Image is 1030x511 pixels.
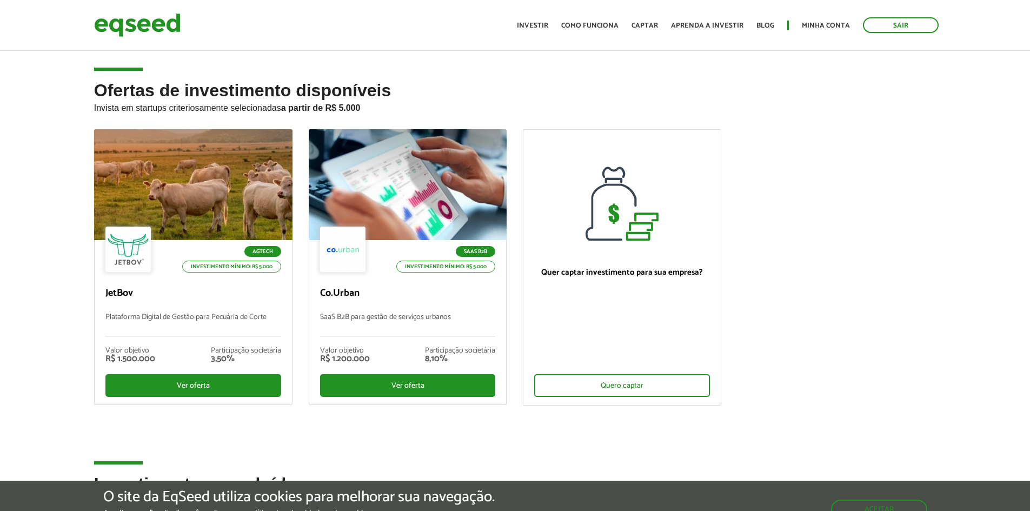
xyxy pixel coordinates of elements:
[534,374,710,397] div: Quero captar
[320,355,370,363] div: R$ 1.200.000
[320,288,496,300] p: Co.Urban
[94,11,181,39] img: EqSeed
[425,347,495,355] div: Participação societária
[425,355,495,363] div: 8,10%
[396,261,495,273] p: Investimento mínimo: R$ 5.000
[281,103,361,112] strong: a partir de R$ 5.000
[320,374,496,397] div: Ver oferta
[320,347,370,355] div: Valor objetivo
[802,22,850,29] a: Minha conta
[105,355,155,363] div: R$ 1.500.000
[320,313,496,336] p: SaaS B2B para gestão de serviços urbanos
[561,22,619,29] a: Como funciona
[456,246,495,257] p: SaaS B2B
[244,246,281,257] p: Agtech
[756,22,774,29] a: Blog
[211,347,281,355] div: Participação societária
[94,81,936,129] h2: Ofertas de investimento disponíveis
[105,347,155,355] div: Valor objetivo
[534,268,710,277] p: Quer captar investimento para sua empresa?
[105,374,281,397] div: Ver oferta
[211,355,281,363] div: 3,50%
[671,22,743,29] a: Aprenda a investir
[94,129,293,405] a: Agtech Investimento mínimo: R$ 5.000 JetBov Plataforma Digital de Gestão para Pecuária de Corte V...
[103,489,495,506] h5: O site da EqSeed utiliza cookies para melhorar sua navegação.
[309,129,507,405] a: SaaS B2B Investimento mínimo: R$ 5.000 Co.Urban SaaS B2B para gestão de serviços urbanos Valor ob...
[105,313,281,336] p: Plataforma Digital de Gestão para Pecuária de Corte
[182,261,281,273] p: Investimento mínimo: R$ 5.000
[517,22,548,29] a: Investir
[105,288,281,300] p: JetBov
[523,129,721,406] a: Quer captar investimento para sua empresa? Quero captar
[632,22,658,29] a: Captar
[863,17,939,33] a: Sair
[94,100,936,113] p: Invista em startups criteriosamente selecionadas
[94,475,936,510] h2: Investimentos concluídos com sucesso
